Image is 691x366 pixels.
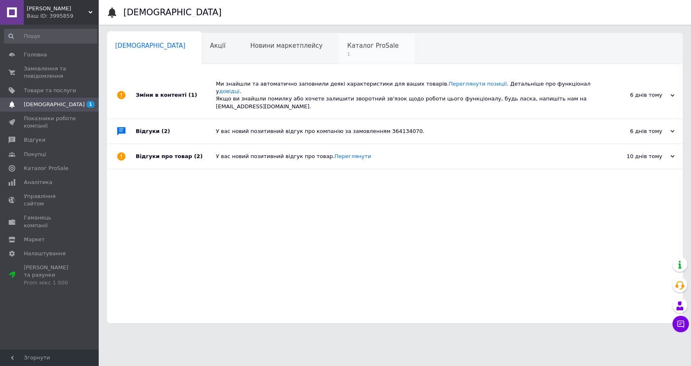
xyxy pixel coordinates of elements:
span: [DEMOGRAPHIC_DATA] [24,101,85,108]
span: Управління сайтом [24,193,76,207]
span: [PERSON_NAME] та рахунки [24,264,76,287]
span: 1 [86,101,95,108]
div: Відгуки [136,119,216,144]
span: (1) [188,92,197,98]
span: Відгуки [24,136,45,144]
span: Маркет [24,236,45,243]
span: Головна [24,51,47,58]
span: 1 [347,51,399,57]
span: Покупці [24,151,46,158]
div: 6 днів тому [592,91,675,99]
div: Prom мікс 1 000 [24,279,76,287]
div: Ми знайшли та автоматично заповнили деякі характеристики для ваших товарів. . Детальніше про функ... [216,80,592,110]
button: Чат з покупцем [672,316,689,332]
span: Акції [210,42,226,49]
input: Пошук [4,29,97,44]
a: Переглянути позиції [449,81,507,87]
div: У вас новий позитивний відгук про товар. [216,153,592,160]
span: Показники роботи компанії [24,115,76,130]
span: Каталог ProSale [347,42,399,49]
div: 10 днів тому [592,153,675,160]
h1: [DEMOGRAPHIC_DATA] [123,7,222,17]
a: довідці [219,88,240,94]
span: YUKI [27,5,88,12]
span: Замовлення та повідомлення [24,65,76,80]
a: Переглянути [334,153,371,159]
span: Каталог ProSale [24,165,68,172]
span: Аналітика [24,179,52,186]
span: Товари та послуги [24,87,76,94]
span: [DEMOGRAPHIC_DATA] [115,42,186,49]
span: (2) [162,128,170,134]
div: 6 днів тому [592,128,675,135]
span: Новини маркетплейсу [250,42,322,49]
span: (2) [194,153,203,159]
span: Гаманець компанії [24,214,76,229]
span: Налаштування [24,250,66,257]
div: Зміни в контенті [136,72,216,119]
div: Відгуки про товар [136,144,216,169]
div: Ваш ID: 3995859 [27,12,99,20]
div: У вас новий позитивний відгук про компанію за замовленням 364134070. [216,128,592,135]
